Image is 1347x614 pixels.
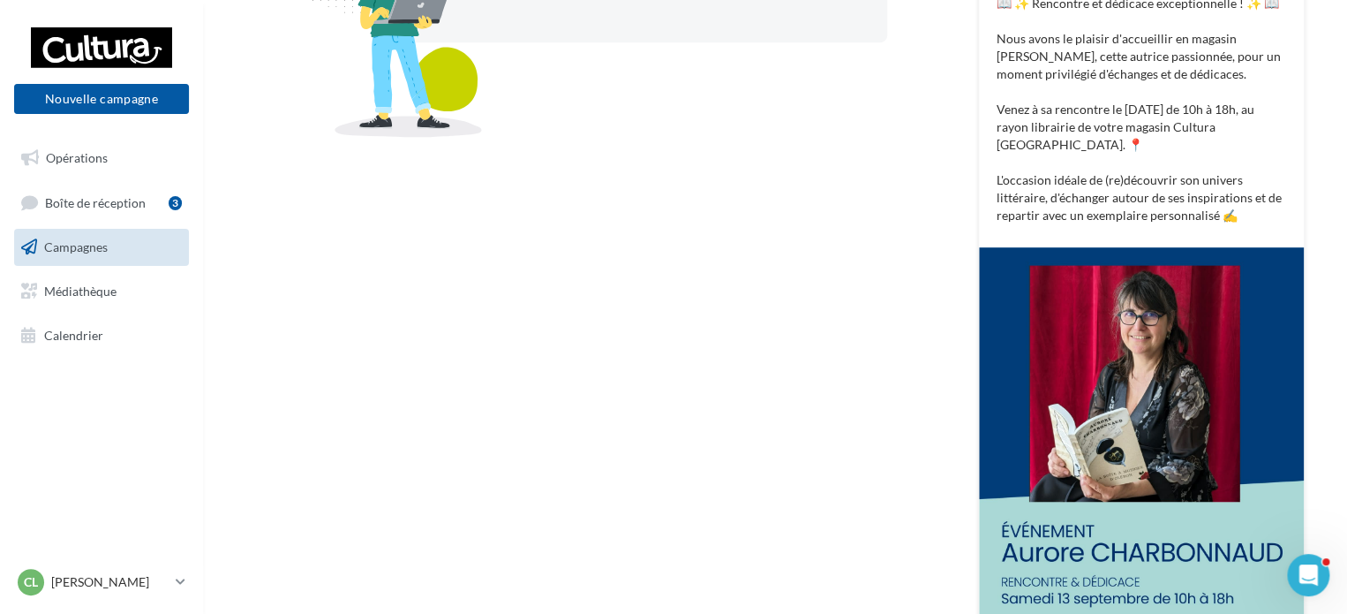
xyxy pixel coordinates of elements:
[24,573,38,591] span: Cl
[14,84,189,114] button: Nouvelle campagne
[11,184,192,222] a: Boîte de réception3
[11,317,192,354] a: Calendrier
[11,140,192,177] a: Opérations
[11,273,192,310] a: Médiathèque
[1287,554,1329,596] iframe: Intercom live chat
[46,150,108,165] span: Opérations
[45,194,146,209] span: Boîte de réception
[44,327,103,342] span: Calendrier
[14,565,189,599] a: Cl [PERSON_NAME]
[11,229,192,266] a: Campagnes
[44,284,117,299] span: Médiathèque
[44,239,108,254] span: Campagnes
[169,196,182,210] div: 3
[51,573,169,591] p: [PERSON_NAME]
